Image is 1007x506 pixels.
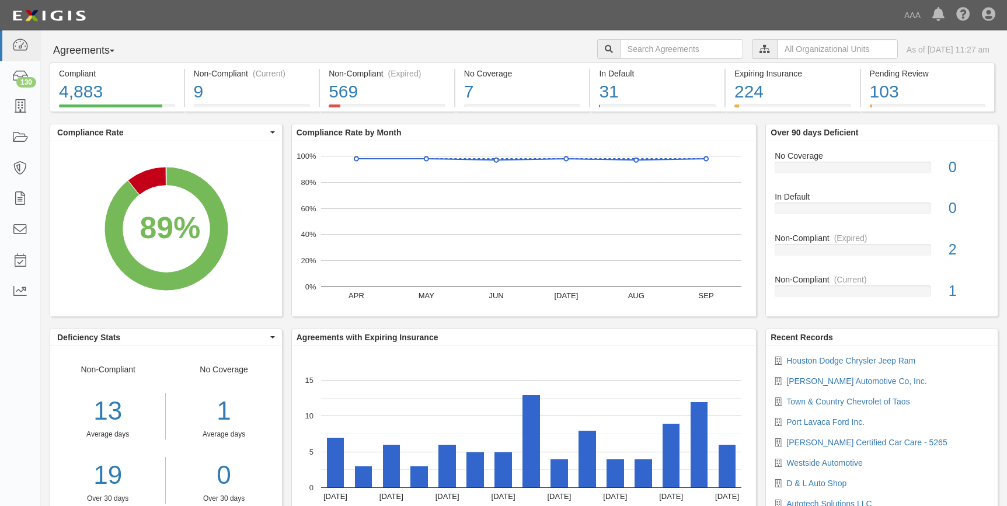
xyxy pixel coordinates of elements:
text: MAY [418,291,434,300]
a: In Default0 [775,191,989,232]
input: Search Agreements [620,39,743,59]
div: 2 [940,239,998,260]
text: [DATE] [379,492,403,501]
div: (Current) [253,68,285,79]
text: [DATE] [323,492,347,501]
text: APR [349,291,364,300]
text: 80% [301,178,316,187]
text: AUG [628,291,644,300]
svg: A chart. [50,141,282,316]
a: No Coverage0 [775,150,989,191]
text: [DATE] [659,492,683,501]
a: 0 [175,457,273,494]
a: Pending Review103 [861,104,995,114]
div: (Expired) [388,68,421,79]
a: Non-Compliant(Expired)569 [320,104,454,114]
a: Non-Compliant(Expired)2 [775,232,989,274]
div: 1 [175,393,273,430]
text: 0% [305,282,316,291]
div: 9 [194,79,311,104]
div: 569 [329,79,445,104]
div: Over 30 days [50,494,165,504]
div: 4,883 [59,79,175,104]
a: Non-Compliant(Current)9 [185,104,319,114]
a: [PERSON_NAME] Automotive Co, Inc. [786,376,926,386]
div: (Current) [834,274,867,285]
a: Expiring Insurance224 [726,104,860,114]
div: 13 [50,393,165,430]
b: Agreements with Expiring Insurance [297,333,438,342]
div: In Default [599,68,716,79]
text: 40% [301,230,316,239]
div: Expiring Insurance [734,68,851,79]
text: JUN [489,291,503,300]
div: Non-Compliant (Expired) [329,68,445,79]
div: Non-Compliant [766,232,998,244]
span: Compliance Rate [57,127,267,138]
text: 0 [309,483,313,492]
b: Compliance Rate by Month [297,128,402,137]
div: No Coverage [166,364,281,504]
i: Help Center - Complianz [956,8,970,22]
div: Compliant [59,68,175,79]
a: [PERSON_NAME] Certified Car Care - 5265 [786,438,947,447]
div: Non-Compliant [766,274,998,285]
div: No Coverage [766,150,998,162]
input: All Organizational Units [777,39,898,59]
div: 224 [734,79,851,104]
text: 10 [305,411,313,420]
div: As of [DATE] 11:27 am [907,44,989,55]
b: Over 90 days Deficient [771,128,858,137]
img: logo-5460c22ac91f19d4615b14bd174203de0afe785f0fc80cf4dbbc73dc1793850b.png [9,5,89,26]
div: 31 [599,79,716,104]
div: Average days [175,430,273,439]
text: 15 [305,376,313,385]
a: 19 [50,457,165,494]
div: Pending Review [870,68,986,79]
text: [DATE] [435,492,459,501]
div: Over 30 days [175,494,273,504]
text: 60% [301,204,316,212]
a: Westside Automotive [786,458,862,467]
div: (Expired) [834,232,867,244]
div: 89% [140,207,201,250]
text: [DATE] [491,492,515,501]
a: Houston Dodge Chrysler Jeep Ram [786,356,915,365]
div: 7 [464,79,581,104]
div: Average days [50,430,165,439]
div: 130 [16,77,36,88]
a: AAA [898,4,926,27]
text: [DATE] [554,291,578,300]
div: 1 [940,281,998,302]
text: [DATE] [547,492,571,501]
div: Non-Compliant [50,364,166,504]
span: Deficiency Stats [57,331,267,343]
a: In Default31 [590,104,724,114]
a: Port Lavaca Ford Inc. [786,417,865,427]
div: Non-Compliant (Current) [194,68,311,79]
text: 100% [297,152,316,160]
a: Town & Country Chevrolet of Taos [786,397,910,406]
div: 103 [870,79,986,104]
text: 20% [301,256,316,265]
text: 5 [309,447,313,456]
button: Agreements [50,39,137,62]
a: Compliant4,883 [50,104,184,114]
button: Compliance Rate [50,124,282,141]
a: No Coverage7 [455,104,590,114]
div: 0 [940,198,998,219]
svg: A chart. [292,141,756,316]
text: SEP [698,291,713,300]
button: Deficiency Stats [50,329,282,346]
a: Non-Compliant(Current)1 [775,274,989,306]
a: D & L Auto Shop [786,479,846,488]
text: [DATE] [715,492,739,501]
div: In Default [766,191,998,203]
text: [DATE] [603,492,627,501]
b: Recent Records [771,333,833,342]
div: 0 [940,157,998,178]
